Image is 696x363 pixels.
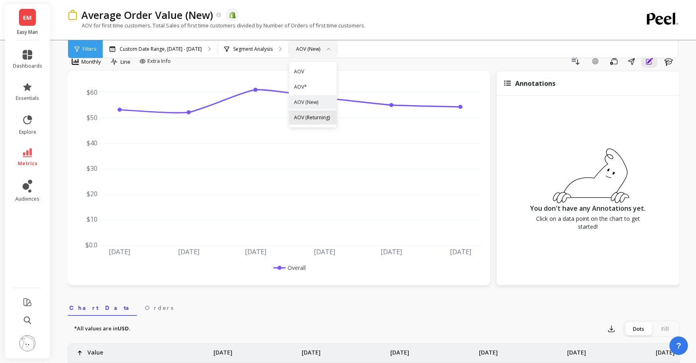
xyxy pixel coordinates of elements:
[120,58,130,66] span: Line
[213,344,232,357] p: [DATE]
[16,95,39,102] span: essentials
[120,46,202,52] p: Custom Date Range, [DATE] - [DATE]
[676,340,681,351] span: ?
[294,68,332,75] div: AOV
[19,129,36,135] span: explore
[68,10,77,20] img: header icon
[567,344,586,357] p: [DATE]
[390,344,409,357] p: [DATE]
[69,304,135,312] span: Chart Data
[656,344,675,357] p: [DATE]
[294,98,332,106] div: AOV (New)
[145,304,173,312] span: Orders
[68,22,365,29] p: AOV for first time customers. Total Sales of first time customers divided by Number of Orders of ...
[515,79,555,88] span: Annotations
[74,325,130,333] p: *All values are in
[625,322,652,335] div: Dots
[229,11,236,19] img: api.shopify.svg
[81,8,213,22] p: Average Order Value (New)
[68,297,680,316] nav: Tabs
[13,29,42,35] p: Easy Man
[147,57,171,65] span: Extra Info
[83,46,96,52] span: Filters
[544,144,633,203] img: svg+xml;base64,PHN2ZyB3aWR0aD0iMzQ2IiBoZWlnaHQ9IjIzMSIgdmlld0JveD0iMCAwIDM0NiAyMzEiIGZpbGw9Im5vbm...
[87,344,103,357] p: Value
[13,63,42,69] span: dashboards
[302,344,321,357] p: [DATE]
[81,58,101,66] span: Monthly
[19,335,35,351] img: profile picture
[294,114,332,121] div: AOV (Returning)
[118,325,130,332] strong: USD.
[529,215,647,231] p: Click on a data point on the chart to get started!
[479,344,498,357] p: [DATE]
[669,336,688,355] button: ?
[652,322,678,335] div: Fill
[18,160,37,167] span: metrics
[296,45,320,53] div: AOV (New)
[15,196,39,202] span: audiences
[233,46,273,52] p: Segment Analysis
[530,203,646,213] p: You don't have any Annotations yet.
[23,13,32,22] span: EM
